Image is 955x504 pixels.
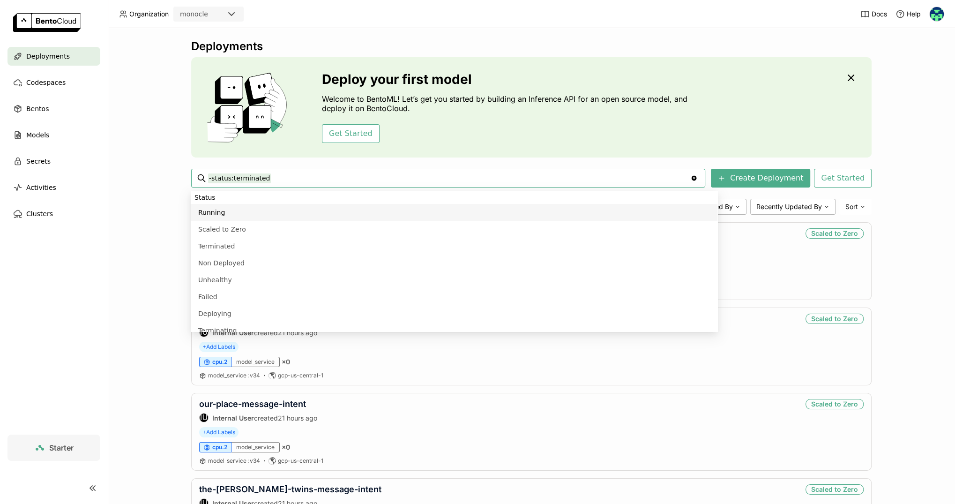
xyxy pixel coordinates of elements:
li: Running [191,204,717,221]
span: Bentos [26,103,49,114]
span: Recently Updated By [756,203,822,211]
span: Docs [872,10,887,18]
span: Models [26,129,49,141]
div: Recently Updated By [750,199,836,215]
ul: Menu [191,191,717,331]
a: Bentos [7,99,100,118]
p: Welcome to BentoML! Let’s get you started by building an Inference API for an open source model, ... [322,94,692,113]
span: +Add Labels [199,427,239,437]
div: Scaled to Zero [806,228,864,239]
a: Starter [7,435,100,461]
span: Clusters [26,208,53,219]
a: our-place-message-intent [199,399,306,409]
a: model_service:v34 [208,372,260,379]
img: logo [13,13,81,32]
span: × 0 [282,358,290,366]
span: Help [907,10,921,18]
input: Selected monocle. [209,10,210,19]
a: Activities [7,178,100,197]
span: +Add Labels [199,342,239,352]
span: cpu.2 [212,444,227,451]
a: Secrets [7,152,100,171]
span: Deployments [26,51,70,62]
li: Terminating [191,322,717,339]
button: Get Started [322,124,380,143]
div: model_service [231,442,280,452]
span: 21 hours ago [278,329,317,337]
img: cover onboarding [199,72,299,143]
li: Unhealthy [191,271,717,288]
div: Scaled to Zero [806,314,864,324]
span: model_service v34 [208,457,260,464]
span: Activities [26,182,56,193]
div: Scaled to Zero [806,484,864,495]
strong: Internal User [212,414,254,422]
a: Models [7,126,100,144]
div: Deployments [191,39,872,53]
span: : [247,457,249,464]
li: Deploying [191,305,717,322]
strong: Internal User [212,329,254,337]
div: Internal User [199,328,209,337]
div: Help [895,9,921,19]
a: model_service:v34 [208,457,260,465]
div: Internal User [199,413,209,422]
input: Search [208,171,690,186]
div: created [199,413,317,422]
a: Docs [860,9,887,19]
a: Clusters [7,204,100,223]
span: Starter [49,443,74,452]
li: Non Deployed [191,255,717,271]
h3: Deploy your first model [322,72,692,87]
div: model_service [231,357,280,367]
li: Failed [191,288,717,305]
span: 21 hours ago [278,414,317,422]
li: Scaled to Zero [191,221,717,238]
span: Codespaces [26,77,66,88]
div: Created By [692,199,746,215]
span: × 0 [282,443,290,451]
li: Terminated [191,238,717,255]
button: Create Deployment [711,169,810,188]
span: gcp-us-central-1 [278,457,323,465]
div: IU [200,414,208,422]
span: Sort [845,203,858,211]
a: Deployments [7,47,100,66]
span: cpu.2 [212,358,227,366]
span: Secrets [26,156,51,167]
span: gcp-us-central-1 [278,372,323,379]
div: Scaled to Zero [806,399,864,409]
span: model_service v34 [208,372,260,379]
img: Asaf Rotbart [930,7,944,21]
li: Status [191,191,717,204]
span: : [247,372,249,379]
svg: Clear value [690,174,698,182]
div: IU [200,328,208,337]
div: created [199,328,321,337]
div: Sort [839,199,872,215]
a: Codespaces [7,73,100,92]
a: the-[PERSON_NAME]-twins-message-intent [199,484,381,494]
button: Get Started [814,169,872,188]
div: monocle [180,9,208,19]
span: Organization [129,10,169,18]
